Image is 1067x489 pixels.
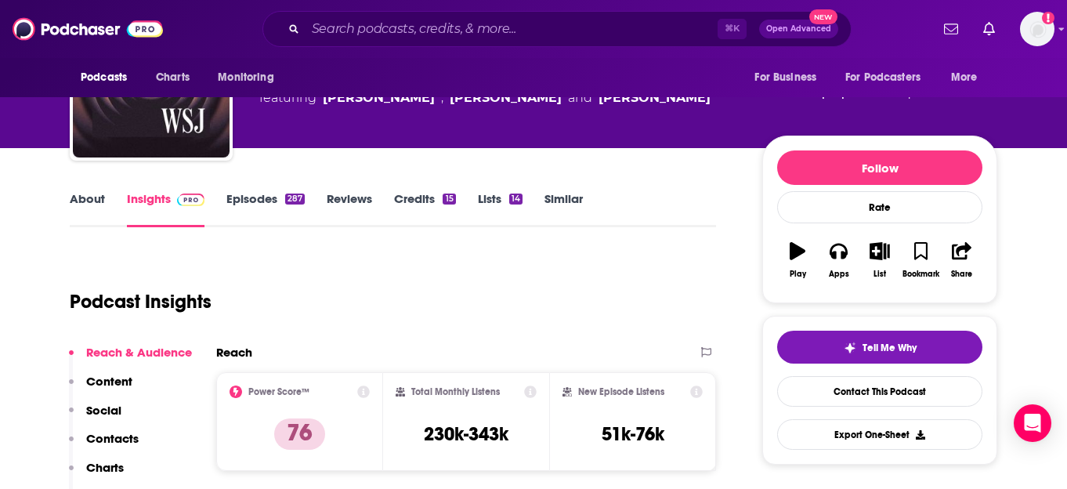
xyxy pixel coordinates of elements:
a: Similar [544,191,583,227]
a: About [70,191,105,227]
p: Reach & Audience [86,345,192,360]
button: Share [942,232,982,288]
p: Social [86,403,121,418]
button: open menu [70,63,147,92]
a: Danny Lewis [323,89,435,107]
h3: 230k-343k [424,422,508,446]
button: Play [777,232,818,288]
span: Open Advanced [766,25,831,33]
div: Rate [777,191,982,223]
span: , [441,89,443,107]
button: open menu [207,63,294,92]
button: open menu [940,63,997,92]
div: Open Intercom Messenger [1014,404,1051,442]
button: List [859,232,900,288]
h3: 51k-76k [602,422,664,446]
div: List [873,270,886,279]
span: featuring [259,89,711,107]
img: tell me why sparkle [844,342,856,354]
div: 15 [443,194,455,205]
a: Show notifications dropdown [977,16,1001,42]
a: Lists14 [478,191,523,227]
span: and [568,89,592,107]
a: Charts [146,63,199,92]
h2: Reach [216,345,252,360]
span: More [951,67,978,89]
h1: Podcast Insights [70,290,212,313]
h2: Total Monthly Listens [411,386,500,397]
p: Contacts [86,431,139,446]
span: For Business [754,67,816,89]
a: Reviews [327,191,372,227]
button: Show profile menu [1020,12,1054,46]
input: Search podcasts, credits, & more... [306,16,718,42]
p: 76 [274,418,325,450]
span: Tell Me Why [863,342,917,354]
img: Podchaser - Follow, Share and Rate Podcasts [13,14,163,44]
button: Charts [69,460,124,489]
p: Charts [86,460,124,475]
button: Export One-Sheet [777,419,982,450]
button: Open AdvancedNew [759,20,838,38]
span: ⌘ K [718,19,747,39]
span: Podcasts [81,67,127,89]
a: Show notifications dropdown [938,16,964,42]
span: Charts [156,67,190,89]
a: Jennifer Strong [599,89,711,107]
button: Contacts [69,431,139,460]
img: Podchaser Pro [177,194,204,206]
button: open menu [835,63,943,92]
a: Episodes287 [226,191,305,227]
button: Reach & Audience [69,345,192,374]
h2: Power Score™ [248,386,309,397]
div: 14 [509,194,523,205]
button: Social [69,403,121,432]
span: For Podcasters [845,67,921,89]
a: Credits15 [394,191,455,227]
p: Content [86,374,132,389]
img: User Profile [1020,12,1054,46]
button: Content [69,374,132,403]
h2: New Episode Listens [578,386,664,397]
span: Logged in as sophiak [1020,12,1054,46]
button: open menu [743,63,836,92]
div: Apps [829,270,849,279]
svg: Add a profile image [1042,12,1054,24]
a: Janet Babin [450,89,562,107]
button: tell me why sparkleTell Me Why [777,331,982,364]
span: Monitoring [218,67,273,89]
div: Share [951,270,972,279]
span: New [809,9,837,24]
button: Follow [777,150,982,185]
button: Bookmark [900,232,941,288]
div: Bookmark [902,270,939,279]
div: Search podcasts, credits, & more... [262,11,852,47]
a: InsightsPodchaser Pro [127,191,204,227]
div: 287 [285,194,305,205]
a: Contact This Podcast [777,376,982,407]
button: Apps [818,232,859,288]
div: Play [790,270,806,279]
